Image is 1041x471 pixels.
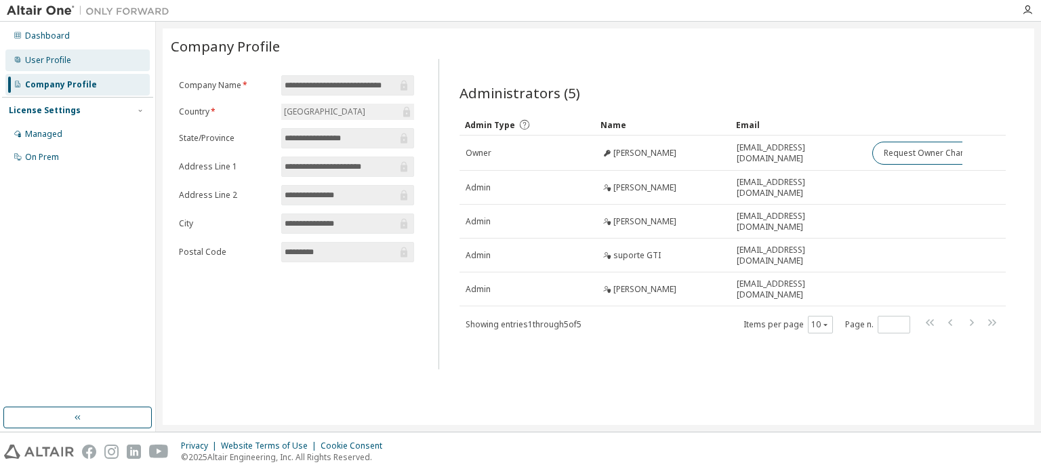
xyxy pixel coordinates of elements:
p: © 2025 Altair Engineering, Inc. All Rights Reserved. [181,451,390,463]
button: Request Owner Change [872,142,987,165]
img: youtube.svg [149,445,169,459]
label: Postal Code [179,247,273,258]
label: Company Name [179,80,273,91]
div: On Prem [25,152,59,163]
div: Website Terms of Use [221,441,321,451]
span: [PERSON_NAME] [613,182,676,193]
span: [EMAIL_ADDRESS][DOMAIN_NAME] [737,279,860,300]
img: altair_logo.svg [4,445,74,459]
span: Admin [466,284,491,295]
label: City [179,218,273,229]
span: Showing entries 1 through 5 of 5 [466,319,581,330]
div: [GEOGRAPHIC_DATA] [281,104,414,120]
div: Dashboard [25,30,70,41]
span: Company Profile [171,37,280,56]
img: linkedin.svg [127,445,141,459]
label: Address Line 1 [179,161,273,172]
div: Cookie Consent [321,441,390,451]
span: [PERSON_NAME] [613,284,676,295]
button: 10 [811,319,830,330]
div: Managed [25,129,62,140]
span: [EMAIL_ADDRESS][DOMAIN_NAME] [737,177,860,199]
div: User Profile [25,55,71,66]
span: [EMAIL_ADDRESS][DOMAIN_NAME] [737,211,860,232]
div: Name [600,114,725,136]
div: Privacy [181,441,221,451]
span: Admin [466,216,491,227]
span: [PERSON_NAME] [613,216,676,227]
span: Page n. [845,316,910,333]
div: [GEOGRAPHIC_DATA] [282,104,367,119]
span: Items per page [743,316,833,333]
span: Admin [466,250,491,261]
span: Owner [466,148,491,159]
img: Altair One [7,4,176,18]
div: License Settings [9,105,81,116]
img: instagram.svg [104,445,119,459]
label: State/Province [179,133,273,144]
span: [EMAIL_ADDRESS][DOMAIN_NAME] [737,245,860,266]
div: Email [736,114,861,136]
span: [EMAIL_ADDRESS][DOMAIN_NAME] [737,142,860,164]
div: Company Profile [25,79,97,90]
span: [PERSON_NAME] [613,148,676,159]
label: Address Line 2 [179,190,273,201]
label: Country [179,106,273,117]
span: Admin Type [465,119,515,131]
span: suporte GTI [613,250,661,261]
span: Administrators (5) [460,83,580,102]
span: Admin [466,182,491,193]
img: facebook.svg [82,445,96,459]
